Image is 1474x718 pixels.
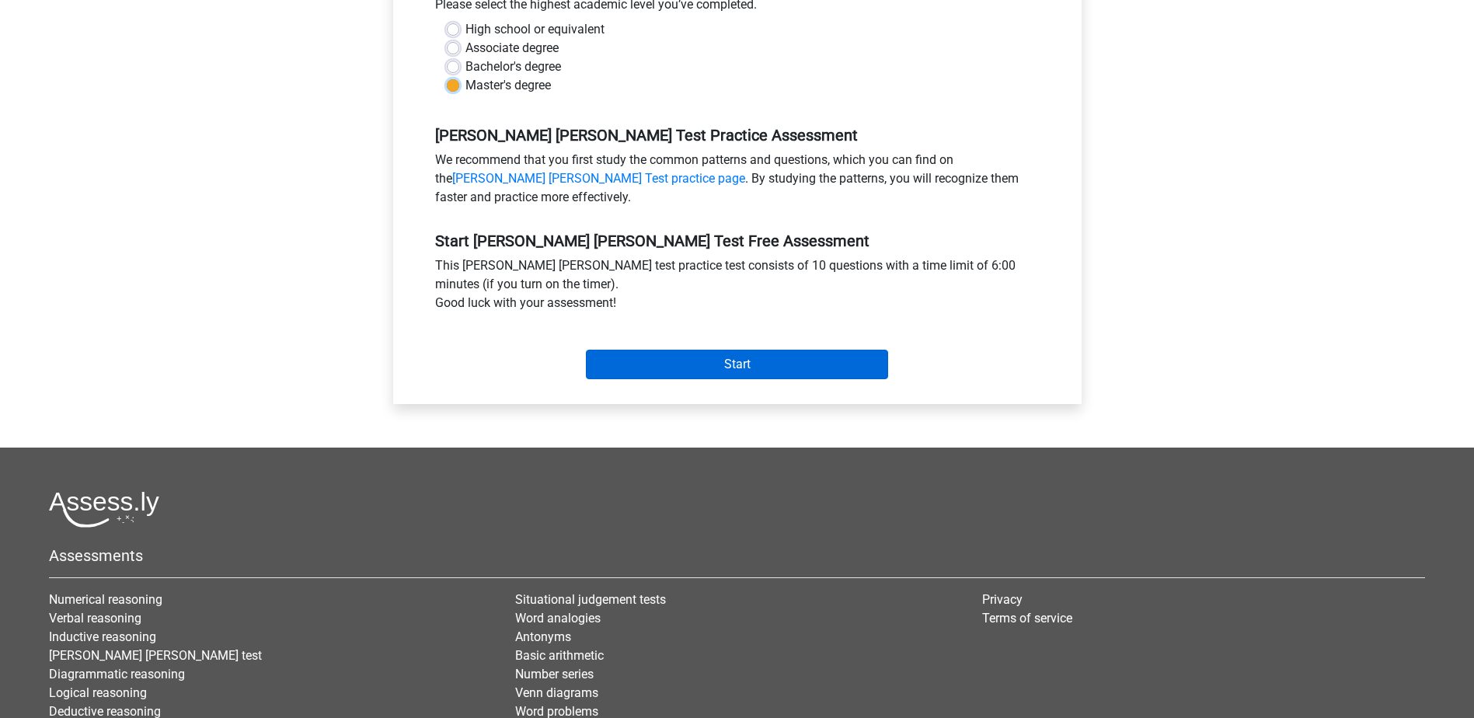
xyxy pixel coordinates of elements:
[515,648,604,663] a: Basic arithmetic
[586,350,888,379] input: Start
[423,256,1051,319] div: This [PERSON_NAME] [PERSON_NAME] test practice test consists of 10 questions with a time limit of...
[49,685,147,700] a: Logical reasoning
[515,685,598,700] a: Venn diagrams
[515,592,666,607] a: Situational judgement tests
[423,151,1051,213] div: We recommend that you first study the common patterns and questions, which you can find on the . ...
[435,232,1040,250] h5: Start [PERSON_NAME] [PERSON_NAME] Test Free Assessment
[452,171,745,186] a: [PERSON_NAME] [PERSON_NAME] Test practice page
[49,667,185,681] a: Diagrammatic reasoning
[515,611,601,626] a: Word analogies
[49,611,141,626] a: Verbal reasoning
[465,39,559,58] label: Associate degree
[49,648,262,663] a: [PERSON_NAME] [PERSON_NAME] test
[49,546,1425,565] h5: Assessments
[49,592,162,607] a: Numerical reasoning
[49,629,156,644] a: Inductive reasoning
[435,126,1040,145] h5: [PERSON_NAME] [PERSON_NAME] Test Practice Assessment
[982,592,1023,607] a: Privacy
[465,58,561,76] label: Bachelor's degree
[49,491,159,528] img: Assessly logo
[515,629,571,644] a: Antonyms
[982,611,1072,626] a: Terms of service
[515,667,594,681] a: Number series
[465,20,605,39] label: High school or equivalent
[465,76,551,95] label: Master's degree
